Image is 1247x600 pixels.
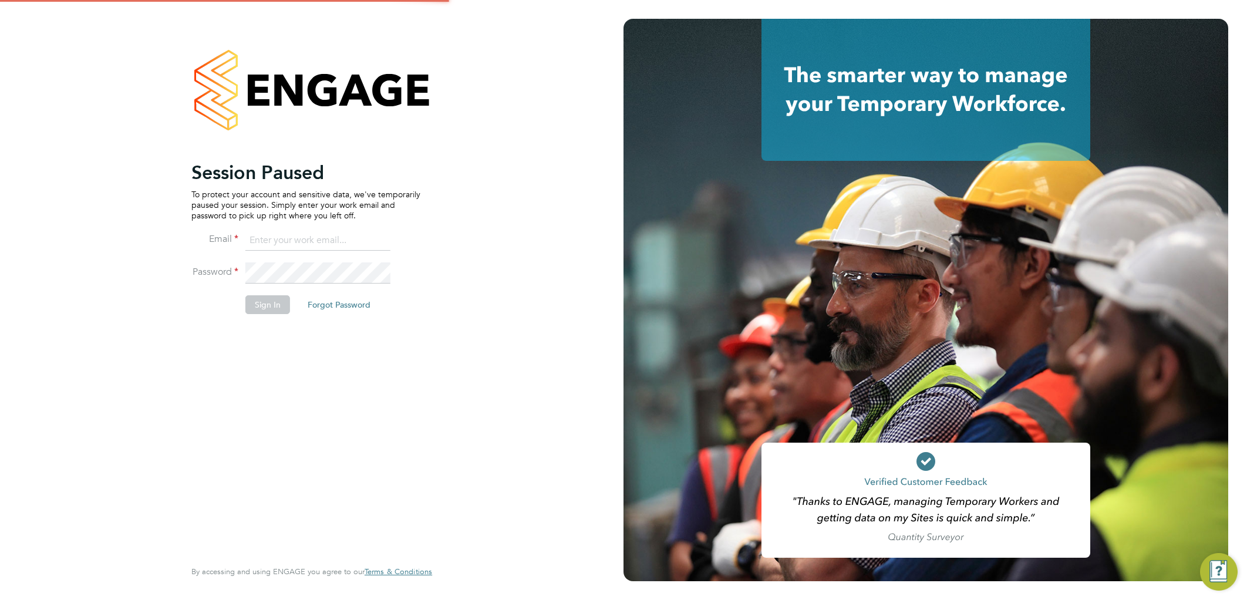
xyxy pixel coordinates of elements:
[298,295,380,314] button: Forgot Password
[245,230,390,251] input: Enter your work email...
[191,567,432,577] span: By accessing and using ENGAGE you agree to our
[191,189,420,221] p: To protect your account and sensitive data, we've temporarily paused your session. Simply enter y...
[365,567,432,577] a: Terms & Conditions
[191,266,238,278] label: Password
[191,233,238,245] label: Email
[1200,553,1238,591] button: Engage Resource Center
[191,161,420,184] h2: Session Paused
[245,295,290,314] button: Sign In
